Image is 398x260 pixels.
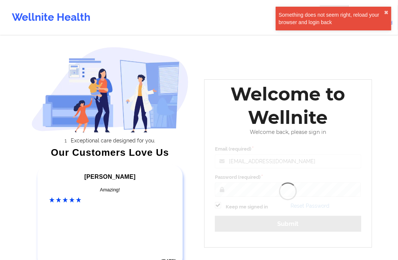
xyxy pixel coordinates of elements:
[279,11,384,26] div: Something does not seem right, reload your browser and login back
[210,82,367,129] div: Welcome to Wellnite
[210,129,367,135] div: Welcome back, please sign in
[31,47,189,132] img: wellnite-auth-hero_200.c722682e.png
[84,174,136,180] span: [PERSON_NAME]
[31,149,189,156] div: Our Customers Love Us
[384,10,388,16] button: close
[50,186,171,194] div: Amazing!
[38,138,189,144] li: Exceptional care designed for you.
